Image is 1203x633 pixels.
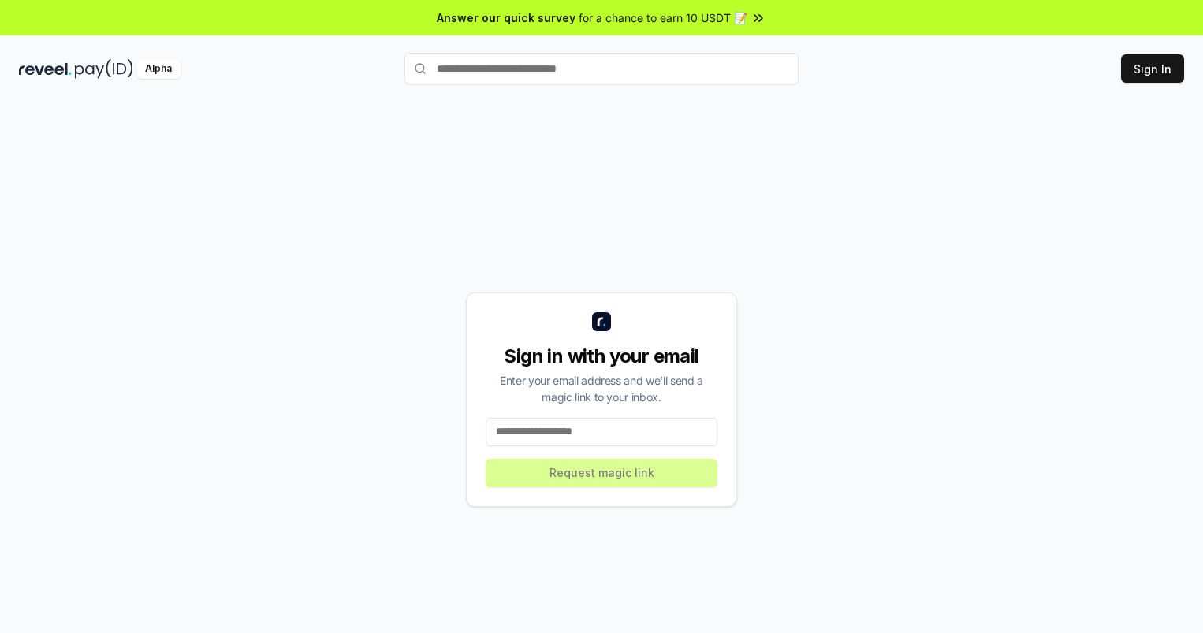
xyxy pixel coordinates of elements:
span: Answer our quick survey [437,9,575,26]
span: for a chance to earn 10 USDT 📝 [579,9,747,26]
img: logo_small [592,312,611,331]
div: Enter your email address and we’ll send a magic link to your inbox. [486,372,717,405]
img: reveel_dark [19,59,72,79]
button: Sign In [1121,54,1184,83]
img: pay_id [75,59,133,79]
div: Alpha [136,59,181,79]
div: Sign in with your email [486,344,717,369]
